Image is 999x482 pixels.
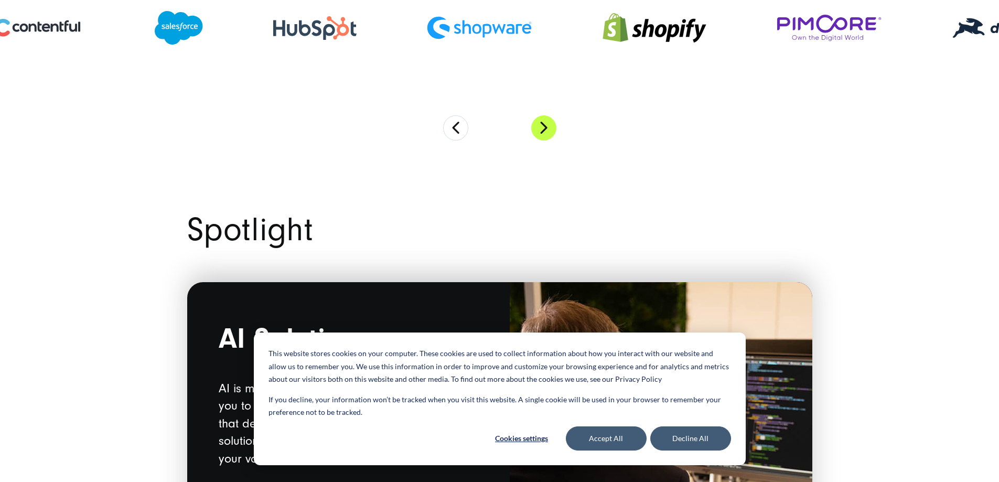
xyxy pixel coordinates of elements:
button: Next [531,115,556,141]
button: Previous [443,115,468,141]
button: Decline All [650,426,731,451]
div: Cookie banner [254,333,746,465]
h2: AI Solutions [219,324,478,358]
p: AI is more than just a buzzword: We work with you to develop intelligent, data-driven solutions t... [219,380,478,468]
img: Pimcore Partner Agency - Digital Agency for PIM Implementation SUNZINET [777,15,882,41]
p: If you decline, your information won’t be tracked when you visit this website. A single cookie wi... [268,393,731,419]
button: Accept All [566,426,647,451]
img: Salesforce Partner Agency - Digital Agency SUNZINET [155,11,203,45]
p: This website stores cookies on your computer. These cookies are used to collect information about... [268,347,731,386]
h2: Spotlight [187,214,812,246]
img: Shopware Partner Agency - E-commerce Agency SUNZINET [427,16,532,39]
button: Cookies settings [481,426,562,451]
img: HubSpot Gold Partner Agency - Digital Agency SUNZINET [273,16,357,40]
